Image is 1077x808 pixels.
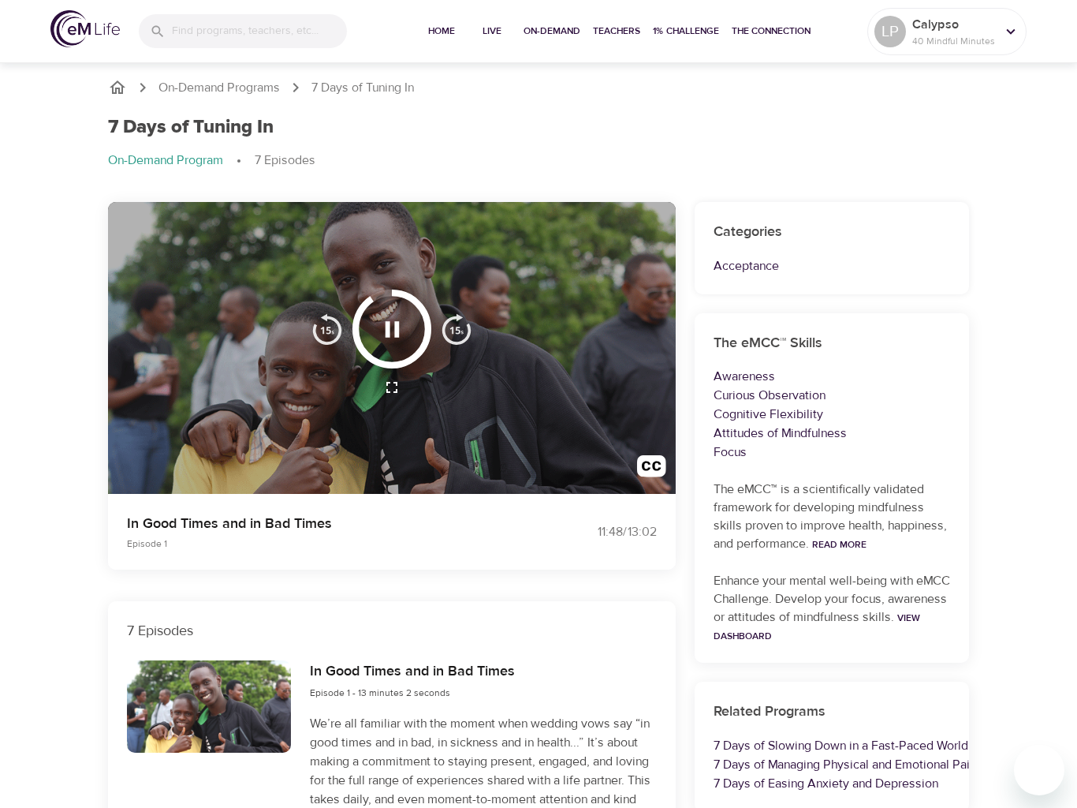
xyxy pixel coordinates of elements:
[714,256,950,275] p: Acceptance
[524,23,580,39] span: On-Demand
[714,405,950,424] p: Cognitive Flexibility
[714,701,950,724] h6: Related Programs
[714,572,950,645] p: Enhance your mental well-being with eMCC Challenge. Develop your focus, awareness or attitudes of...
[714,424,950,443] p: Attitudes of Mindfulness
[311,79,414,97] p: 7 Days of Tuning In
[874,16,906,47] div: LP
[255,151,315,170] p: 7 Episodes
[714,757,976,772] a: 7 Days of Managing Physical and Emotional Pain
[50,10,120,47] img: logo
[714,443,950,462] p: Focus
[714,612,920,642] a: View Dashboard
[912,34,996,48] p: 40 Mindful Minutes
[628,446,676,494] button: Transcript/Closed Captions (c)
[538,523,657,541] div: 11:48 / 13:02
[158,79,280,97] a: On-Demand Programs
[172,14,347,48] input: Find programs, teachers, etc...
[714,332,950,355] h6: The eMCC™ Skills
[127,513,520,534] p: In Good Times and in Bad Times
[1014,745,1064,795] iframe: Button to launch messaging window
[473,23,511,39] span: Live
[653,23,719,39] span: 1% Challenge
[593,23,640,39] span: Teachers
[714,738,968,754] a: 7 Days of Slowing Down in a Fast-Paced World
[714,367,950,386] p: Awareness
[714,386,950,405] p: Curious Observation
[108,151,223,170] p: On-Demand Program
[108,116,274,139] h1: 7 Days of Tuning In
[423,23,460,39] span: Home
[732,23,811,39] span: The Connection
[127,537,520,551] p: Episode 1
[714,776,938,791] a: 7 Days of Easing Anxiety and Depression
[441,313,472,345] img: 15s_next.svg
[310,686,450,699] span: Episode 1 - 13 minutes 2 seconds
[108,151,969,170] nav: breadcrumb
[812,538,866,551] a: Read More
[127,620,657,642] p: 7 Episodes
[310,660,515,683] h6: In Good Times and in Bad Times
[912,15,996,34] p: Calypso
[714,481,950,553] p: The eMCC™ is a scientifically validated framework for developing mindfulness skills proven to imp...
[637,455,666,484] img: open_caption.svg
[311,313,343,345] img: 15s_prev.svg
[108,78,969,97] nav: breadcrumb
[714,221,950,244] h6: Categories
